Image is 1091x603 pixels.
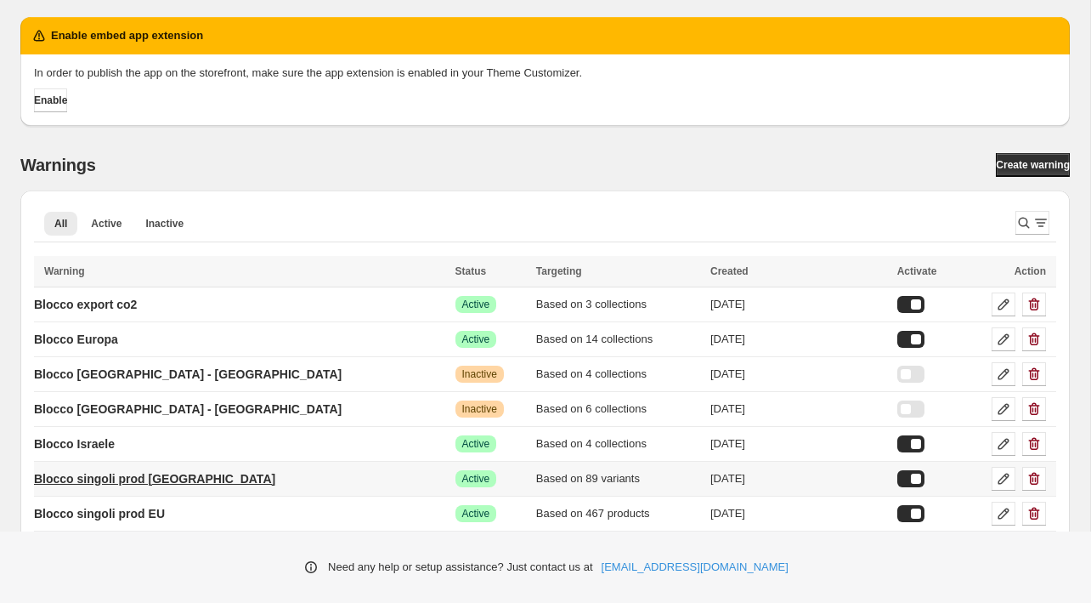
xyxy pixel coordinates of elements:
p: In order to publish the app on the storefront, make sure the app extension is enabled in your The... [34,65,1056,82]
span: Created [710,265,749,277]
a: Blocco export co2 [34,291,137,318]
span: Active [462,333,490,346]
span: Active [462,437,490,451]
div: [DATE] [710,470,887,487]
a: [EMAIL_ADDRESS][DOMAIN_NAME] [602,559,789,576]
span: Inactive [145,217,184,230]
a: Blocco Europa [34,326,118,353]
span: Status [455,265,487,277]
button: Enable [34,88,67,112]
button: Search and filter results [1015,211,1049,235]
p: Blocco Europa [34,331,118,348]
span: Action [1015,265,1046,277]
p: Blocco export co2 [34,296,137,313]
div: [DATE] [710,401,887,418]
span: Warning [44,265,85,277]
span: Inactive [462,367,497,381]
div: [DATE] [710,296,887,313]
div: Based on 89 variants [536,470,700,487]
span: Create warning [996,158,1070,172]
h2: Enable embed app extension [51,27,203,44]
a: Blocco [GEOGRAPHIC_DATA] - [GEOGRAPHIC_DATA] [34,361,342,388]
a: Blocco Israele [34,430,115,458]
a: Blocco [GEOGRAPHIC_DATA] - [GEOGRAPHIC_DATA] [34,395,342,423]
div: Based on 3 collections [536,296,700,313]
p: Blocco singoli prod [GEOGRAPHIC_DATA] [34,470,275,487]
div: Based on 4 collections [536,435,700,452]
span: Active [91,217,122,230]
p: Blocco singoli prod EU [34,505,165,522]
a: Blocco singoli prod [GEOGRAPHIC_DATA] [34,465,275,492]
div: Based on 467 products [536,505,700,522]
span: Activate [897,265,937,277]
h2: Warnings [20,155,96,175]
span: Active [462,472,490,486]
span: Active [462,298,490,311]
p: Blocco [GEOGRAPHIC_DATA] - [GEOGRAPHIC_DATA] [34,401,342,418]
a: Create warning [996,153,1070,177]
div: [DATE] [710,435,887,452]
span: Enable [34,94,67,107]
a: Blocco singoli prod EU [34,500,165,527]
span: Targeting [536,265,582,277]
span: Active [462,507,490,521]
div: [DATE] [710,505,887,522]
div: [DATE] [710,366,887,383]
div: Based on 4 collections [536,366,700,383]
span: All [54,217,67,230]
span: Inactive [462,402,497,416]
p: Blocco Israele [34,435,115,452]
div: Based on 14 collections [536,331,700,348]
p: Blocco [GEOGRAPHIC_DATA] - [GEOGRAPHIC_DATA] [34,366,342,383]
div: [DATE] [710,331,887,348]
div: Based on 6 collections [536,401,700,418]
